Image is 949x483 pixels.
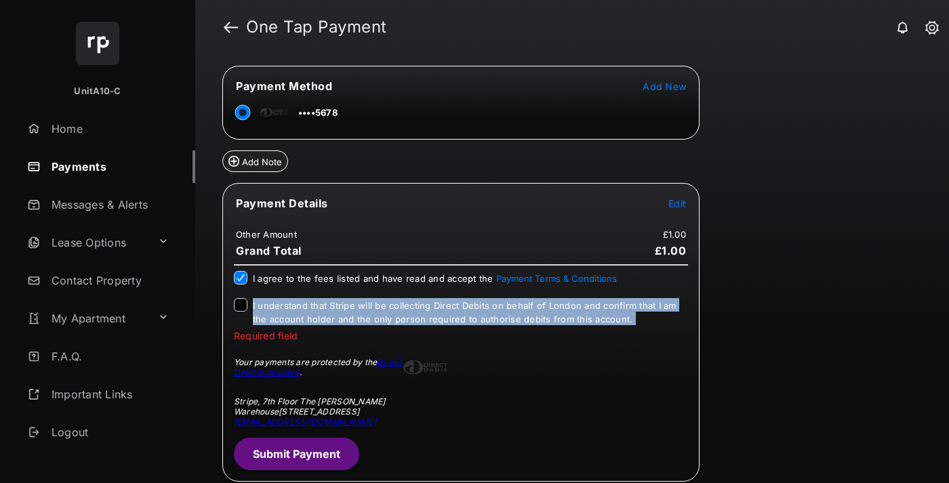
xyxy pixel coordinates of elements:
button: Submit Payment [234,438,359,470]
p: UnitA10-C [74,85,121,98]
a: [EMAIL_ADDRESS][DOMAIN_NAME] [234,417,376,427]
a: F.A.Q. [22,340,195,373]
button: Edit [668,196,686,210]
img: svg+xml;base64,PHN2ZyB4bWxucz0iaHR0cDovL3d3dy53My5vcmcvMjAwMC9zdmciIHdpZHRoPSI2NCIgaGVpZ2h0PSI2NC... [76,22,119,65]
strong: One Tap Payment [246,19,387,35]
td: Other Amount [235,228,298,240]
span: ••••5678 [298,107,338,118]
span: Edit [668,198,686,209]
button: I agree to the fees listed and have read and accept the [496,273,617,284]
td: £1.00 [662,228,687,240]
div: Stripe, 7th Floor The [PERSON_NAME] Warehouse [STREET_ADDRESS] [234,396,403,427]
span: Add New [643,81,686,92]
span: Payment Details [236,196,328,210]
a: Logout [22,416,195,448]
a: Payments [22,150,195,183]
button: Add New [643,79,686,93]
span: Required field [234,330,298,341]
a: Lease Options [22,226,153,259]
a: My Apartment [22,302,153,335]
span: I understand that Stripe will be collecting Direct Debits on behalf of London and confirm that I ... [253,300,677,324]
a: Home [22,112,195,145]
span: Payment Method [236,79,332,93]
span: Grand Total [236,244,302,257]
a: Important Links [22,378,174,411]
a: Contact Property [22,264,195,297]
div: Your payments are protected by the . [234,357,403,377]
a: Direct Debit Guarantee [234,357,402,377]
a: Messages & Alerts [22,188,195,221]
span: I agree to the fees listed and have read and accept the [253,273,617,284]
span: £1.00 [655,244,687,257]
button: Add Note [222,150,288,172]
